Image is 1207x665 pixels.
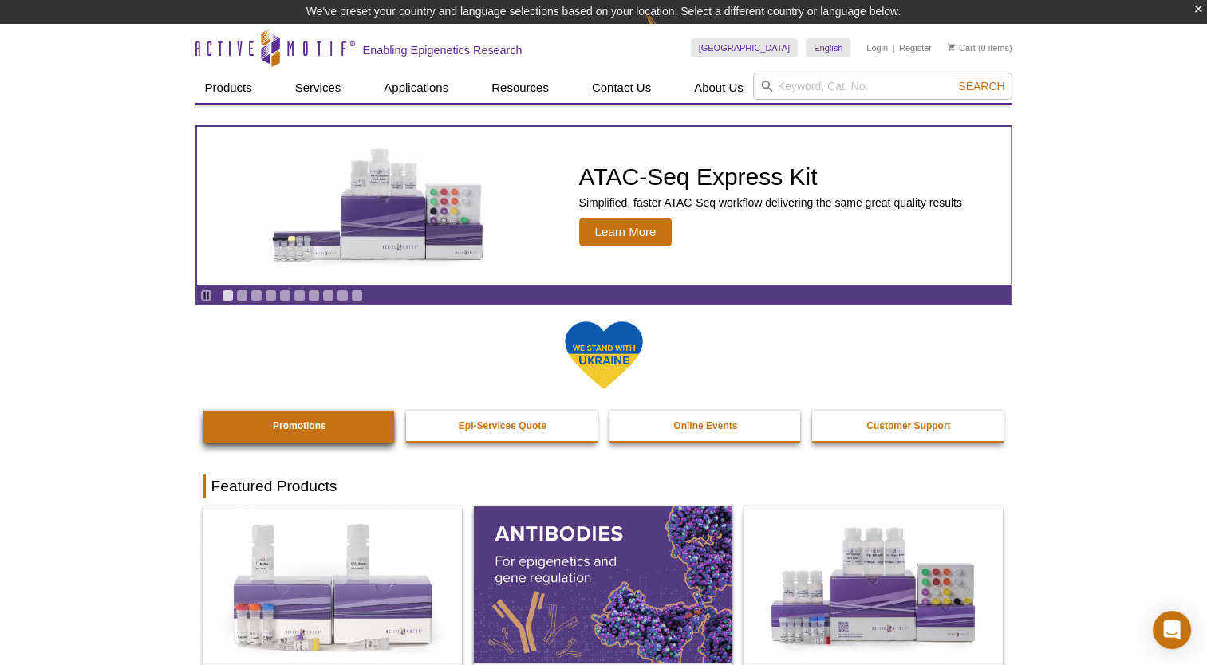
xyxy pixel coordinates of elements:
[564,320,644,391] img: We Stand With Ukraine
[197,127,1011,285] article: ATAC-Seq Express Kit
[406,411,599,441] a: Epi-Services Quote
[812,411,1005,441] a: Customer Support
[273,420,326,431] strong: Promotions
[351,289,363,301] a: Go to slide 10
[948,42,976,53] a: Cart
[806,38,850,57] a: English
[322,289,334,301] a: Go to slide 8
[753,73,1012,100] input: Keyword, Cat. No.
[866,420,950,431] strong: Customer Support
[337,289,349,301] a: Go to slide 9
[248,145,511,266] img: ATAC-Seq Express Kit
[294,289,306,301] a: Go to slide 6
[363,43,523,57] h2: Enabling Epigenetics Research
[582,73,661,103] a: Contact Us
[200,289,212,301] a: Toggle autoplay
[579,195,962,210] p: Simplified, faster ATAC-Seq workflow delivering the same great quality results
[286,73,351,103] a: Services
[866,42,888,53] a: Login
[691,38,799,57] a: [GEOGRAPHIC_DATA]
[948,38,1012,57] li: (0 items)
[250,289,262,301] a: Go to slide 3
[236,289,248,301] a: Go to slide 2
[308,289,320,301] a: Go to slide 7
[579,218,673,246] span: Learn More
[474,506,732,663] img: All Antibodies
[459,420,546,431] strong: Epi-Services Quote
[958,80,1004,92] span: Search
[203,506,462,663] img: DNA Library Prep Kit for Illumina
[195,73,262,103] a: Products
[203,411,396,441] a: Promotions
[953,79,1009,93] button: Search
[374,73,458,103] a: Applications
[645,12,688,49] img: Change Here
[948,43,955,51] img: Your Cart
[482,73,558,103] a: Resources
[673,420,737,431] strong: Online Events
[222,289,234,301] a: Go to slide 1
[203,474,1004,498] h2: Featured Products
[684,73,753,103] a: About Us
[265,289,277,301] a: Go to slide 4
[893,38,895,57] li: |
[609,411,803,441] a: Online Events
[579,165,962,189] h2: ATAC-Seq Express Kit
[1153,611,1191,649] div: Open Intercom Messenger
[197,127,1011,285] a: ATAC-Seq Express Kit ATAC-Seq Express Kit Simplified, faster ATAC-Seq workflow delivering the sam...
[899,42,932,53] a: Register
[279,289,291,301] a: Go to slide 5
[744,506,1003,663] img: CUT&Tag-IT® Express Assay Kit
